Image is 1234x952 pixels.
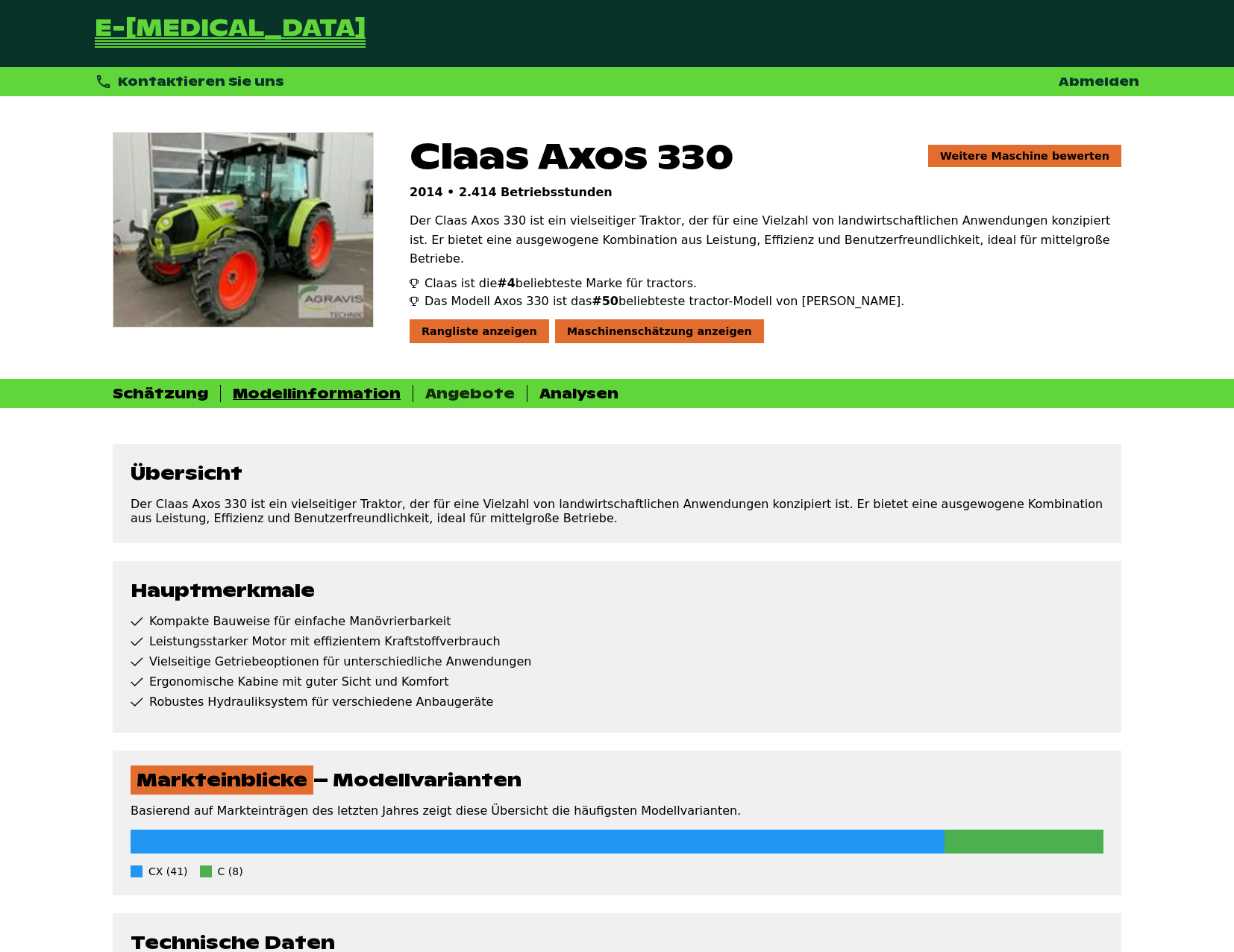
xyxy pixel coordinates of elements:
[131,695,1103,709] li: Robustes Hydrauliksystem für verschiedene Anbaugeräte
[410,132,734,179] span: Claas Axos 330
[131,462,1103,485] div: Übersicht
[95,73,284,90] div: Kontaktieren Sie uns
[131,765,313,795] span: Markteinblicke
[131,634,1103,648] li: Leistungsstarker Motor mit effizientem Kraftstoffverbrauch
[1059,74,1139,90] a: Abmelden
[425,275,697,292] span: Claas ist die beliebteste Marke für tractors.
[410,211,1121,269] p: Der Claas Axos 330 ist ein vielseitiger Traktor, der für eine Vielzahl von landwirtschaftlichen A...
[497,276,516,290] span: #4
[113,385,208,402] div: Schätzung
[410,185,1121,199] p: 2014 • 2.414 Betriebsstunden
[592,294,618,308] span: #50
[113,133,373,327] img: Claas Axos 330 CX
[131,654,1103,668] li: Vielseitige Getriebeoptionen für unterschiedliche Anwendungen
[131,768,1103,792] div: – Modellvarianten
[928,145,1121,167] a: Weitere Maschine bewerten
[131,804,1103,818] p: Basierend auf Markteinträgen des letzten Jahres zeigt diese Übersicht die häufigsten Modellvarian...
[148,865,188,877] span: CX (41)
[555,319,764,343] div: Maschinenschätzung anzeigen
[218,865,243,877] span: C (8)
[118,74,284,90] span: Kontaktieren Sie uns
[425,385,515,402] div: Angebote
[131,497,1103,525] p: Der Claas Axos 330 ist ein vielseitiger Traktor, der für eine Vielzahl von landwirtschaftlichen A...
[131,614,1103,628] li: Kompakte Bauweise für einfache Manövrierbarkeit
[233,385,401,402] div: Modellinformation
[410,319,549,343] div: Rangliste anzeigen
[131,674,1103,689] li: Ergonomische Kabine mit guter Sicht und Komfort
[131,579,1103,602] div: Hauptmerkmale
[95,18,366,49] a: Zurück zur Startseite
[425,292,904,310] span: Das Modell Axos 330 ist das beliebteste tractor-Modell von [PERSON_NAME].
[539,385,618,402] div: Analysen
